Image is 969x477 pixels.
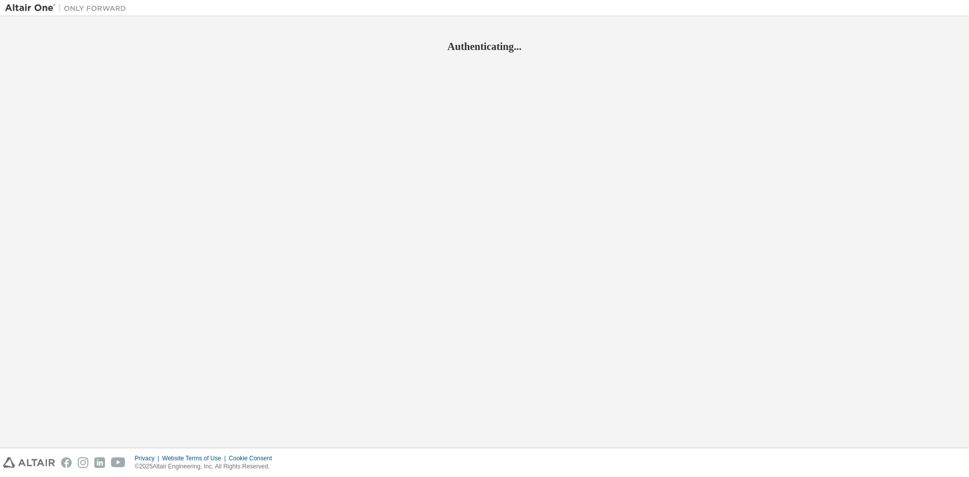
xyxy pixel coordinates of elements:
[135,462,278,471] p: © 2025 Altair Engineering, Inc. All Rights Reserved.
[135,454,162,462] div: Privacy
[3,457,55,468] img: altair_logo.svg
[111,457,126,468] img: youtube.svg
[5,40,964,53] h2: Authenticating...
[229,454,278,462] div: Cookie Consent
[5,3,131,13] img: Altair One
[94,457,105,468] img: linkedin.svg
[162,454,229,462] div: Website Terms of Use
[61,457,72,468] img: facebook.svg
[78,457,88,468] img: instagram.svg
